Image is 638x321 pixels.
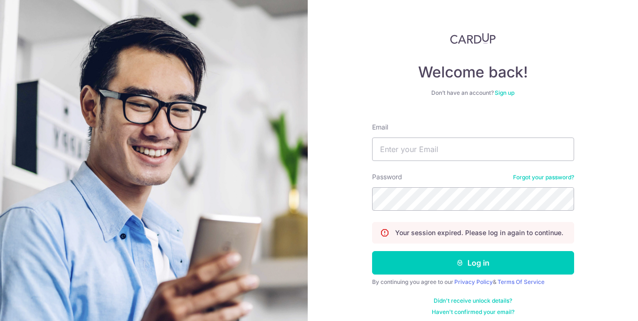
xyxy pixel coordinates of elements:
a: Privacy Policy [454,278,493,285]
a: Haven't confirmed your email? [432,308,514,316]
a: Didn't receive unlock details? [434,297,512,305]
a: Terms Of Service [498,278,545,285]
label: Email [372,122,388,132]
a: Sign up [495,89,514,96]
h4: Welcome back! [372,63,574,82]
img: CardUp Logo [450,33,496,44]
div: Don’t have an account? [372,89,574,97]
input: Enter your Email [372,138,574,161]
div: By continuing you agree to our & [372,278,574,286]
p: Your session expired. Please log in again to continue. [395,228,563,237]
a: Forgot your password? [513,174,574,181]
label: Password [372,172,402,182]
button: Log in [372,251,574,275]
